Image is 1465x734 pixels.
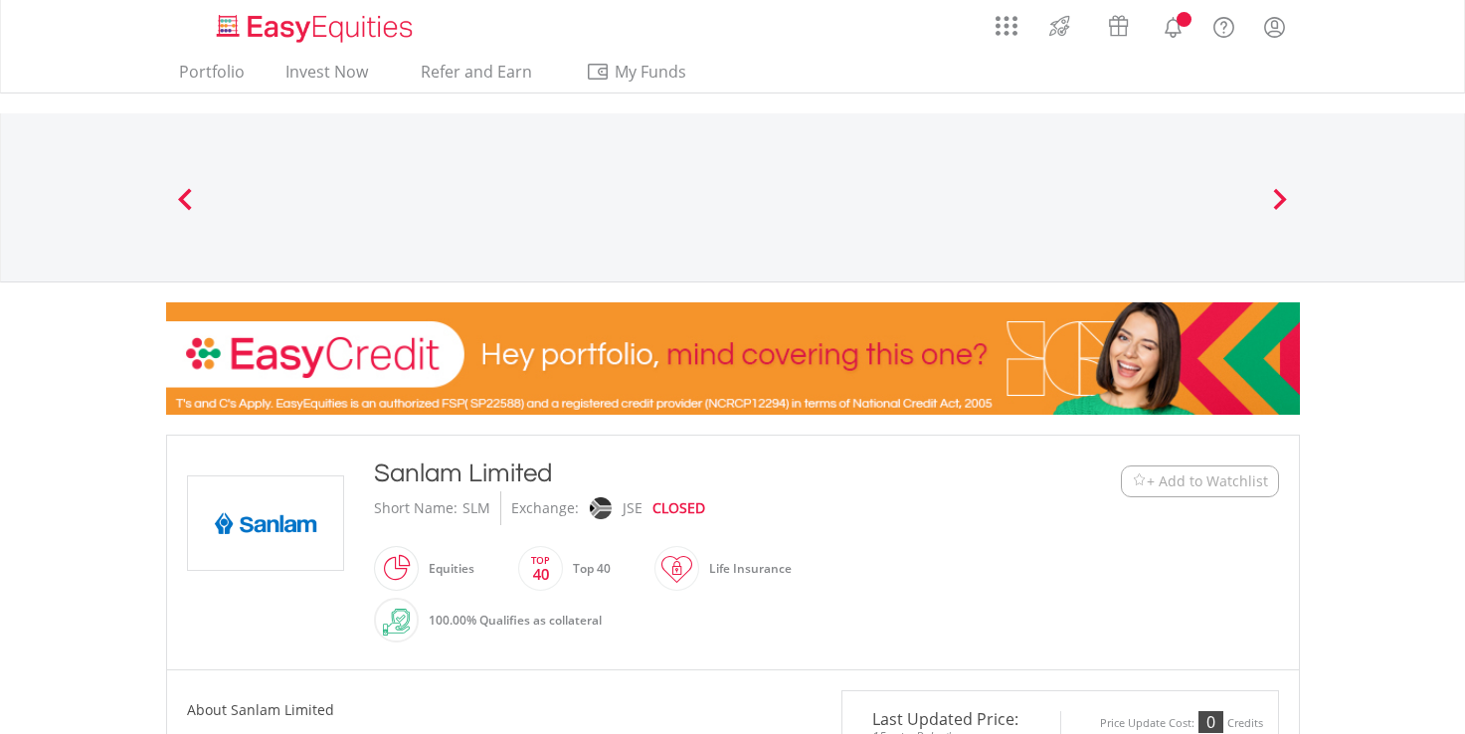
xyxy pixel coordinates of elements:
[187,700,812,720] h5: About Sanlam Limited
[401,62,553,92] a: Refer and Earn
[1089,5,1148,42] a: Vouchers
[1132,473,1147,488] img: Watchlist
[511,491,579,525] div: Exchange:
[374,491,458,525] div: Short Name:
[1102,10,1135,42] img: vouchers-v2.svg
[1043,10,1076,42] img: thrive-v2.svg
[983,5,1030,37] a: AppsGrid
[419,545,474,593] div: Equities
[623,491,642,525] div: JSE
[462,491,490,525] div: SLM
[1249,5,1300,49] a: My Profile
[1227,716,1263,731] div: Credits
[996,15,1017,37] img: grid-menu-icon.svg
[429,612,602,629] span: 100.00% Qualifies as collateral
[1100,716,1194,731] div: Price Update Cost:
[171,62,253,92] a: Portfolio
[589,497,611,519] img: jse.png
[374,456,999,491] div: Sanlam Limited
[1121,465,1279,497] button: Watchlist + Add to Watchlist
[1147,471,1268,491] span: + Add to Watchlist
[209,5,421,45] a: Home page
[1198,5,1249,45] a: FAQ's and Support
[166,302,1300,415] img: EasyCredit Promotion Banner
[213,12,421,45] img: EasyEquities_Logo.png
[563,545,611,593] div: Top 40
[421,61,532,83] span: Refer and Earn
[1148,5,1198,45] a: Notifications
[699,545,792,593] div: Life Insurance
[652,491,705,525] div: CLOSED
[857,711,1045,727] span: Last Updated Price:
[586,59,716,85] span: My Funds
[383,609,410,636] img: collateral-qualifying-green.svg
[277,62,376,92] a: Invest Now
[191,476,340,570] img: EQU.ZA.SLM.png
[1198,711,1223,733] div: 0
